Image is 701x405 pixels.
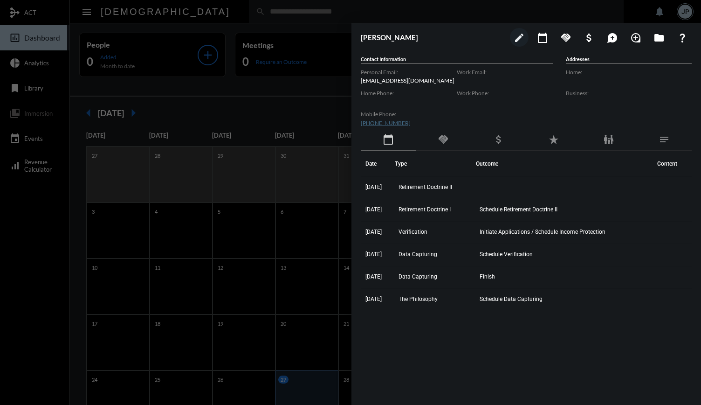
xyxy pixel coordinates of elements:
mat-icon: attach_money [493,134,504,145]
h5: Contact Information [361,56,553,64]
span: [DATE] [365,184,382,190]
span: Retirement Doctrine II [399,184,452,190]
th: Content [653,151,692,177]
mat-icon: family_restroom [603,134,614,145]
mat-icon: handshake [438,134,449,145]
span: Schedule Data Capturing [480,296,543,302]
button: edit person [510,28,529,47]
span: Initiate Applications / Schedule Income Protection [480,229,605,235]
label: Personal Email: [361,69,457,76]
span: [DATE] [365,251,382,258]
label: Work Email: [457,69,553,76]
h5: Addresses [566,56,692,64]
span: Schedule Verification [480,251,533,258]
span: Data Capturing [399,273,437,280]
span: Schedule Retirement Doctrine II [480,206,557,213]
button: Archives [650,28,668,47]
mat-icon: notes [659,134,670,145]
span: [DATE] [365,273,382,280]
span: [DATE] [365,296,382,302]
mat-icon: handshake [560,32,571,43]
a: [PHONE_NUMBER] [361,119,411,126]
mat-icon: maps_ugc [607,32,618,43]
mat-icon: folder [653,32,665,43]
th: Type [395,151,476,177]
span: [DATE] [365,206,382,213]
button: Add Business [580,28,598,47]
span: Verification [399,229,427,235]
button: Add Mention [603,28,622,47]
th: Outcome [476,151,653,177]
span: Finish [480,273,495,280]
button: Add meeting [533,28,552,47]
span: The Philosophy [399,296,438,302]
mat-icon: attach_money [584,32,595,43]
mat-icon: loupe [630,32,641,43]
label: Home: [566,69,692,76]
button: Add Commitment [557,28,575,47]
span: Data Capturing [399,251,437,258]
button: Add Introduction [626,28,645,47]
h3: [PERSON_NAME] [361,33,505,42]
th: Date [361,151,395,177]
span: Retirement Doctrine I [399,206,451,213]
button: What If? [673,28,692,47]
mat-icon: question_mark [677,32,688,43]
label: Work Phone: [457,90,553,97]
mat-icon: calendar_today [383,134,394,145]
mat-icon: calendar_today [537,32,548,43]
mat-icon: edit [514,32,525,43]
span: [DATE] [365,229,382,235]
label: Home Phone: [361,90,457,97]
label: Business: [566,90,692,97]
label: Mobile Phone: [361,111,457,118]
p: [EMAIL_ADDRESS][DOMAIN_NAME] [361,77,457,84]
mat-icon: star_rate [548,134,559,145]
